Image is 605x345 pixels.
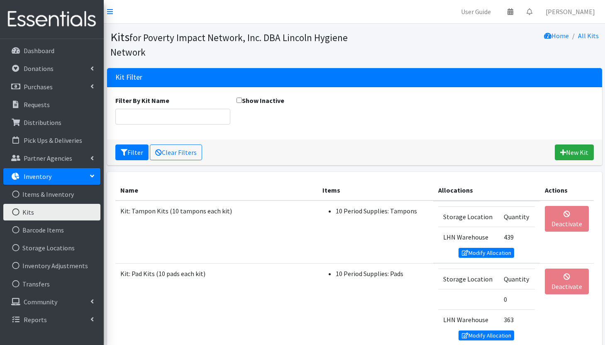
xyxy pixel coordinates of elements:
a: Community [3,294,100,310]
p: Pick Ups & Deliveries [24,136,82,144]
a: Clear Filters [150,144,202,160]
th: Name [115,180,317,201]
p: Purchases [24,83,53,91]
p: Partner Agencies [24,154,72,162]
img: HumanEssentials [3,5,100,33]
a: Dashboard [3,42,100,59]
th: Allocations [433,180,540,201]
button: Filter [115,144,149,160]
a: Kits [3,204,100,220]
td: 0 [499,289,535,310]
h3: Kit Filter [115,73,142,82]
a: Items & Inventory [3,186,100,203]
a: Barcode Items [3,222,100,238]
a: [PERSON_NAME] [539,3,602,20]
label: Show Inactive [237,95,284,105]
p: Inventory [24,172,51,181]
a: Distributions [3,114,100,131]
td: 439 [499,227,535,247]
a: Modify Allocation [459,330,514,340]
a: Transfers [3,276,100,292]
a: Reports [3,311,100,328]
p: Dashboard [24,46,54,55]
th: Items [317,180,433,201]
a: Requests [3,96,100,113]
p: Donations [24,64,54,73]
td: Storage Location [438,207,499,227]
p: Community [24,298,57,306]
a: Inventory Adjustments [3,257,100,274]
p: Reports [24,316,47,324]
a: Donations [3,60,100,77]
p: Distributions [24,118,61,127]
li: 10 Period Supplies: Pads [336,269,428,279]
a: Storage Locations [3,240,100,256]
li: 10 Period Supplies: Tampons [336,206,428,216]
a: All Kits [578,32,599,40]
a: New Kit [555,144,594,160]
td: LHN Warehouse [438,227,499,247]
p: Requests [24,100,50,109]
h1: Kits [110,30,351,59]
small: for Poverty Impact Network, Inc. DBA Lincoln Hygiene Network [110,32,348,58]
a: Home [544,32,569,40]
th: Actions [540,180,593,201]
a: Partner Agencies [3,150,100,166]
a: Pick Ups & Deliveries [3,132,100,149]
a: User Guide [454,3,498,20]
a: Modify Allocation [459,248,514,258]
label: Filter By Kit Name [115,95,169,105]
td: 363 [499,310,535,330]
td: LHN Warehouse [438,310,499,330]
td: Kit: Tampon Kits (10 tampons each kit) [115,201,317,263]
td: Storage Location [438,269,499,289]
a: Purchases [3,78,100,95]
td: Quantity [499,269,535,289]
a: Inventory [3,168,100,185]
input: Show Inactive [237,98,242,103]
td: Quantity [499,207,535,227]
